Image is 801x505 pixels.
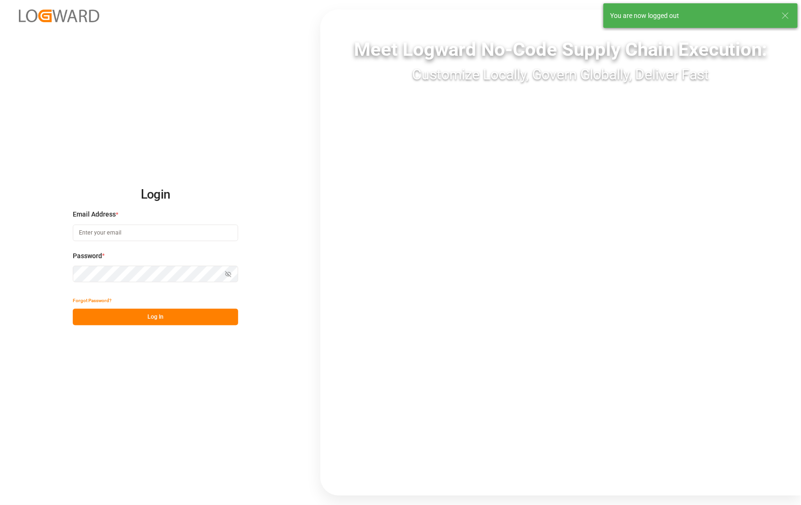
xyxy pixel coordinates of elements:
input: Enter your email [73,225,238,241]
button: Forgot Password? [73,292,112,309]
div: Meet Logward No-Code Supply Chain Execution: [320,35,801,64]
img: Logward_new_orange.png [19,9,99,22]
div: Customize Locally, Govern Globally, Deliver Fast [320,64,801,85]
button: Log In [73,309,238,325]
div: You are now logged out [610,11,773,21]
span: Email Address [73,209,116,219]
span: Password [73,251,102,261]
h2: Login [73,180,238,210]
